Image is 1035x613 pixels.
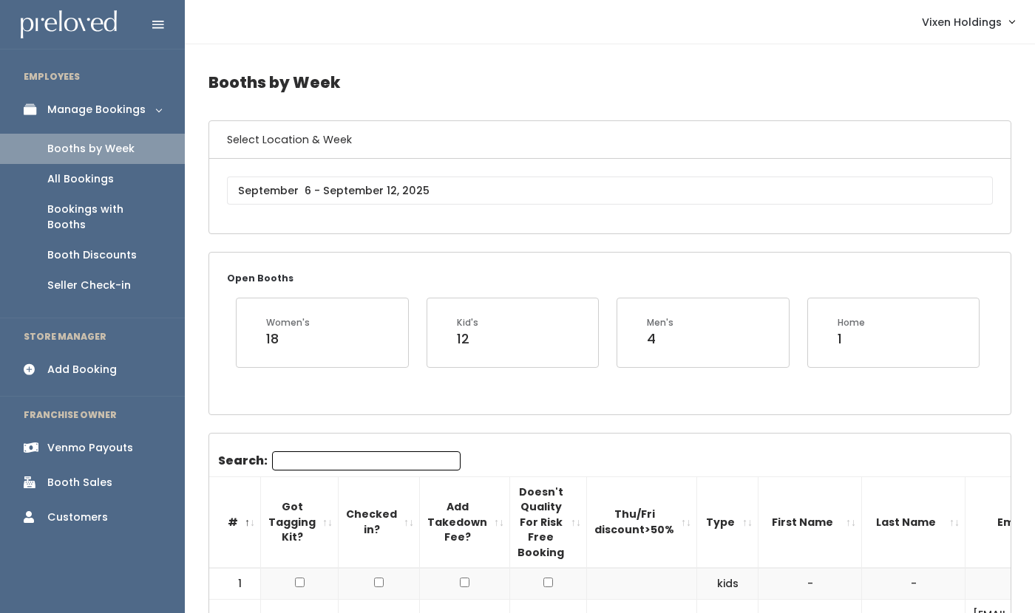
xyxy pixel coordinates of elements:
label: Search: [218,451,461,470]
small: Open Booths [227,272,293,284]
div: Women's [266,316,310,329]
div: Seller Check-in [47,278,131,293]
div: All Bookings [47,171,114,187]
div: 12 [457,329,478,349]
div: 18 [266,329,310,349]
div: Kid's [457,316,478,329]
div: 1 [838,329,865,349]
td: - [862,568,966,599]
th: Last Name: activate to sort column ascending [862,476,966,568]
div: Venmo Payouts [47,440,133,456]
td: kids [697,568,759,599]
div: Add Booking [47,362,117,377]
input: Search: [272,451,461,470]
div: Manage Bookings [47,102,146,117]
div: Customers [47,510,108,525]
div: 4 [647,329,673,349]
th: First Name: activate to sort column ascending [759,476,862,568]
div: Booth Sales [47,475,112,490]
th: Checked in?: activate to sort column ascending [339,476,420,568]
th: #: activate to sort column descending [209,476,261,568]
h4: Booths by Week [208,62,1011,103]
th: Add Takedown Fee?: activate to sort column ascending [420,476,510,568]
div: Booth Discounts [47,247,137,263]
th: Doesn't Quality For Risk Free Booking : activate to sort column ascending [510,476,587,568]
div: Bookings with Booths [47,202,161,233]
th: Got Tagging Kit?: activate to sort column ascending [261,476,339,568]
img: preloved logo [21,10,117,39]
td: - [759,568,862,599]
div: Men's [647,316,673,329]
th: Type: activate to sort column ascending [697,476,759,568]
input: September 6 - September 12, 2025 [227,177,993,205]
td: 1 [209,568,261,599]
th: Thu/Fri discount&gt;50%: activate to sort column ascending [587,476,697,568]
div: Home [838,316,865,329]
div: Booths by Week [47,141,135,157]
h6: Select Location & Week [209,121,1011,159]
a: Vixen Holdings [907,6,1029,38]
span: Vixen Holdings [922,14,1002,30]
